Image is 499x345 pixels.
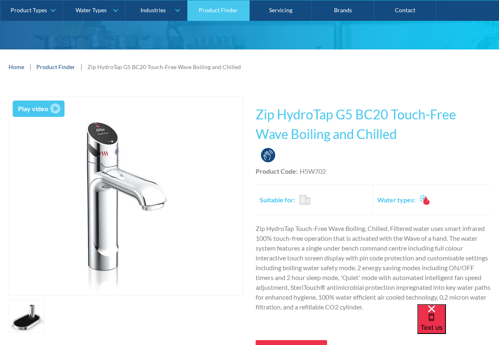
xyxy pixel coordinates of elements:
a: open lightbox [9,96,243,296]
h1: Zip HydroTap G5 BC20 Touch-Free Wave Boiling and Chilled [256,105,490,144]
h2: Suitable for: [260,195,295,205]
div: | [28,62,32,72]
div: Play video [18,104,48,114]
div: Zip HydroTap G5 BC20 Touch-Free Wave Boiling and Chilled [87,63,241,71]
a: open lightbox [13,101,65,117]
div: Product Types [11,7,47,13]
h2: Water types: [377,195,415,205]
div: Water Types [76,7,107,13]
strong: Product Code: [256,167,298,175]
div: | [79,62,83,72]
iframe: podium webchat widget bubble [417,304,499,345]
a: open lightbox [9,300,45,332]
div: Industries [140,7,166,13]
a: Home [9,63,24,71]
p: Zip HydroTap Touch-Free Wave Boiling, Chilled, Filtered water uses smart infrared 100% touch-free... [256,224,490,312]
a: Product Finder [36,63,75,71]
img: Zip HydroTap G5 BC20 Touch-Free Wave Boiling and Chilled [27,97,225,295]
div: H5W702 [300,166,326,176]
